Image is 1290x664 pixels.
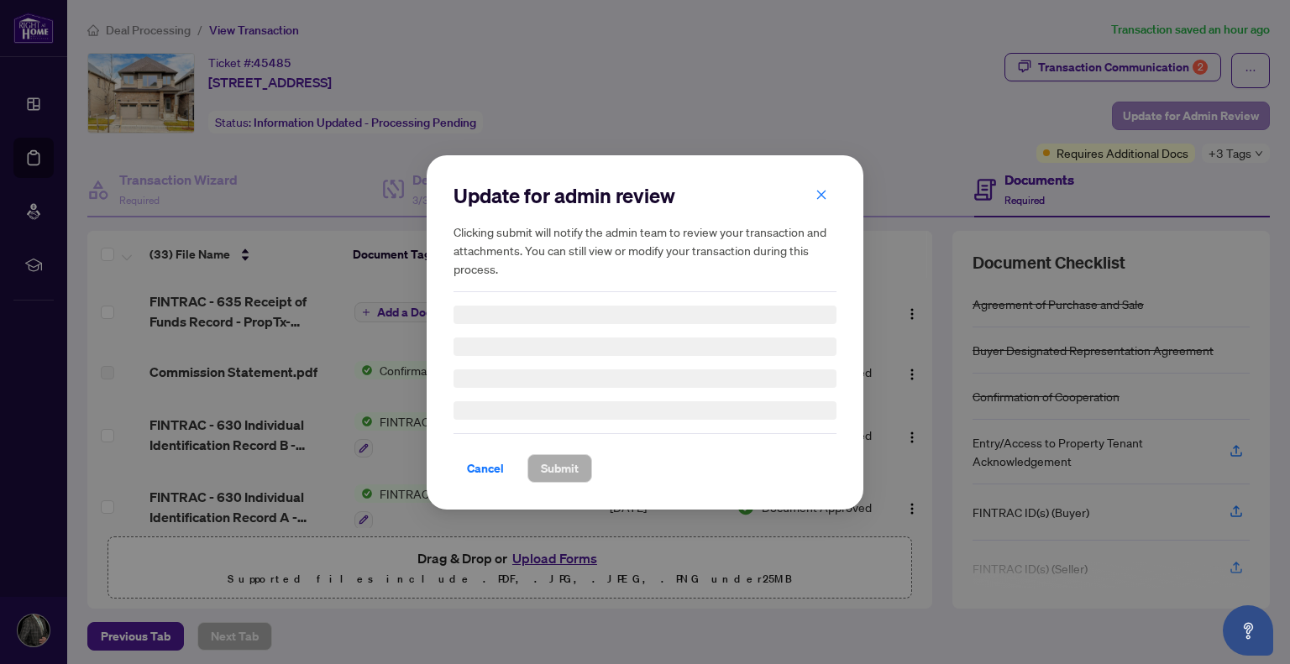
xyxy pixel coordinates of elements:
[815,188,827,200] span: close
[1223,605,1273,656] button: Open asap
[454,222,836,278] h5: Clicking submit will notify the admin team to review your transaction and attachments. You can st...
[454,182,836,209] h2: Update for admin review
[454,454,517,483] button: Cancel
[467,455,504,482] span: Cancel
[527,454,592,483] button: Submit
